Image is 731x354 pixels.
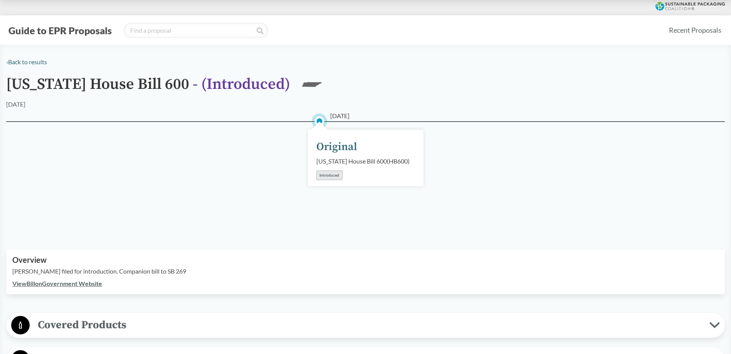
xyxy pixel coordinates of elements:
[316,157,410,166] div: [US_STATE] House Bill 600 ( HB600 )
[12,255,719,264] h2: Overview
[316,170,343,180] div: Introduced
[316,139,357,155] div: Original
[124,23,268,38] input: Find a proposal
[193,75,290,94] span: - ( Introduced )
[6,100,25,109] div: [DATE]
[9,316,722,335] button: Covered Products
[6,58,47,65] a: ‹Back to results
[330,111,350,120] span: [DATE]
[12,280,102,287] a: ViewBillonGovernment Website
[665,22,725,39] a: Recent Proposals
[12,267,719,276] p: [PERSON_NAME] filed for introduction. Companion bill to SB 269
[6,76,290,100] h1: [US_STATE] House Bill 600
[6,24,114,37] button: Guide to EPR Proposals
[30,316,709,334] span: Covered Products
